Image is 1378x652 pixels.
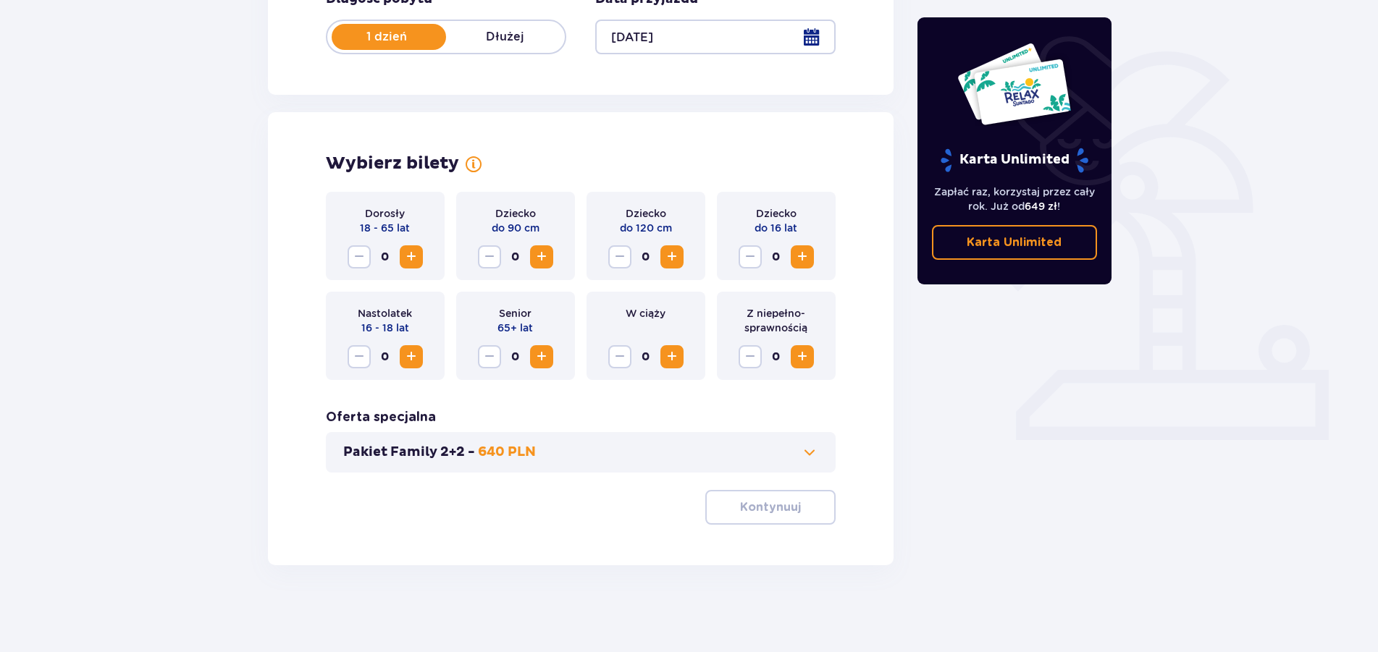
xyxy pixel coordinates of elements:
p: Nastolatek [358,306,412,321]
p: Karta Unlimited [939,148,1090,173]
button: Increase [400,245,423,268]
p: 65+ lat [497,321,533,335]
p: do 120 cm [620,221,672,235]
p: 16 - 18 lat [361,321,409,335]
p: Wybierz bilety [326,153,459,174]
button: Increase [530,245,553,268]
p: Dziecko [756,206,797,221]
button: Increase [400,345,423,368]
button: Decrease [608,345,631,368]
span: 0 [374,245,397,268]
span: 649 zł [1025,200,1057,212]
p: Dziecko [626,206,666,221]
p: Senior [499,306,532,321]
span: 0 [504,245,527,268]
span: 0 [765,245,788,268]
button: Decrease [608,245,631,268]
span: 0 [504,345,527,368]
p: do 90 cm [492,221,539,235]
p: do 16 lat [755,221,797,235]
p: Oferta specjalna [326,409,436,426]
p: 640 PLN [478,444,536,461]
button: Decrease [478,245,501,268]
span: 0 [634,245,658,268]
button: Pakiet Family 2+2 -640 PLN [343,444,819,461]
a: Karta Unlimited [932,225,1097,260]
button: Decrease [478,345,501,368]
button: Increase [530,345,553,368]
p: Z niepełno­sprawnością [728,306,824,335]
button: Kontynuuj [705,490,836,525]
button: Decrease [739,345,762,368]
button: Increase [660,345,684,368]
span: 0 [765,345,788,368]
p: Dorosły [365,206,405,221]
p: 18 - 65 lat [360,221,410,235]
button: Increase [660,245,684,268]
p: Kontynuuj [740,499,801,515]
button: Decrease [348,345,371,368]
p: W ciąży [626,306,665,321]
p: 1 dzień [327,29,446,45]
button: Increase [791,345,814,368]
p: Pakiet Family 2+2 - [343,444,475,461]
p: Zapłać raz, korzystaj przez cały rok. Już od ! [932,185,1097,213]
button: Decrease [348,245,371,268]
button: Decrease [739,245,762,268]
span: 0 [634,345,658,368]
p: Dłużej [446,29,565,45]
p: Dziecko [495,206,536,221]
span: 0 [374,345,397,368]
p: Karta Unlimited [967,234,1062,250]
button: Increase [791,245,814,268]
